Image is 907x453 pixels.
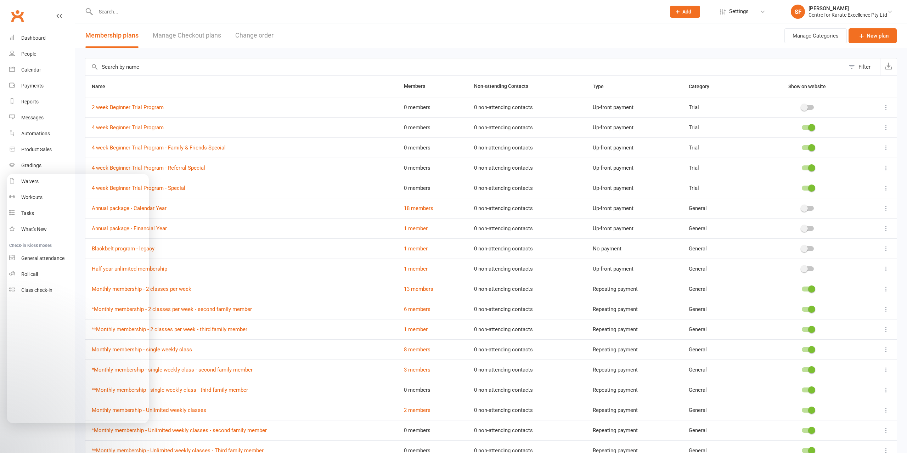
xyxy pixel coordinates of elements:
[21,67,41,73] div: Calendar
[398,380,468,400] td: 0 members
[21,115,44,120] div: Messages
[404,306,430,312] a: 6 members
[92,82,113,91] button: Name
[92,84,113,89] span: Name
[586,279,682,299] td: Repeating payment
[9,126,75,142] a: Automations
[404,346,430,353] a: 8 members
[468,420,587,440] td: 0 non-attending contacts
[9,46,75,62] a: People
[9,30,75,46] a: Dashboard
[9,142,75,158] a: Product Sales
[92,326,247,333] a: **Monthly membership - 2 classes per week - third family member
[404,225,428,232] a: 1 member
[682,117,754,137] td: Trial
[9,94,75,110] a: Reports
[468,380,587,400] td: 0 non-attending contacts
[404,286,433,292] a: 13 members
[468,178,587,198] td: 0 non-attending contacts
[689,84,717,89] span: Category
[404,245,428,252] a: 1 member
[586,218,682,238] td: Up-front payment
[586,359,682,380] td: Repeating payment
[682,97,754,117] td: Trial
[7,174,149,423] iframe: Intercom live chat
[9,110,75,126] a: Messages
[468,299,587,319] td: 0 non-attending contacts
[682,359,754,380] td: General
[92,367,253,373] a: *Monthly membership - single weekly class - second family member
[670,6,700,18] button: Add
[586,339,682,359] td: Repeating payment
[586,137,682,158] td: Up-front payment
[468,218,587,238] td: 0 non-attending contacts
[9,158,75,174] a: Gradings
[92,387,248,393] a: **Monthly membership - single weekly class - third family member
[468,97,587,117] td: 0 non-attending contacts
[398,117,468,137] td: 0 members
[398,76,468,97] th: Members
[586,299,682,319] td: Repeating payment
[682,380,754,400] td: General
[85,23,139,48] button: Membership plans
[21,51,36,57] div: People
[404,326,428,333] a: 1 member
[398,137,468,158] td: 0 members
[845,58,880,75] button: Filter
[21,99,39,104] div: Reports
[682,198,754,218] td: General
[7,429,24,446] iframe: Intercom live chat
[21,131,50,136] div: Automations
[809,12,887,18] div: Centre for Karate Excellence Pty Ltd
[92,427,267,434] a: *Monthly membership - Unlimited weekly classes - second family member
[682,137,754,158] td: Trial
[398,97,468,117] td: 0 members
[782,82,834,91] button: Show on website
[809,5,887,12] div: [PERSON_NAME]
[689,82,717,91] button: Category
[21,147,52,152] div: Product Sales
[682,259,754,279] td: General
[586,198,682,218] td: Up-front payment
[682,178,754,198] td: Trial
[682,420,754,440] td: General
[398,158,468,178] td: 0 members
[586,97,682,117] td: Up-front payment
[468,339,587,359] td: 0 non-attending contacts
[682,339,754,359] td: General
[682,238,754,259] td: General
[682,218,754,238] td: General
[398,420,468,440] td: 0 members
[682,9,691,15] span: Add
[849,28,897,43] a: New plan
[468,279,587,299] td: 0 non-attending contacts
[468,359,587,380] td: 0 non-attending contacts
[92,165,205,171] a: 4 week Beginner Trial Program - Referral Special
[586,117,682,137] td: Up-front payment
[9,7,26,25] a: Clubworx
[9,78,75,94] a: Payments
[9,174,75,189] a: Waivers
[404,407,430,413] a: 2 members
[468,238,587,259] td: 0 non-attending contacts
[682,400,754,420] td: General
[586,259,682,279] td: Up-front payment
[586,178,682,198] td: Up-front payment
[468,158,587,178] td: 0 non-attending contacts
[468,117,587,137] td: 0 non-attending contacts
[682,279,754,299] td: General
[586,380,682,400] td: Repeating payment
[586,420,682,440] td: Repeating payment
[682,319,754,339] td: General
[21,83,44,89] div: Payments
[398,178,468,198] td: 0 members
[468,137,587,158] td: 0 non-attending contacts
[404,367,430,373] a: 3 members
[593,84,612,89] span: Type
[21,35,46,41] div: Dashboard
[788,84,826,89] span: Show on website
[468,76,587,97] th: Non-attending Contacts
[791,5,805,19] div: SF
[784,28,847,43] button: Manage Categories
[682,299,754,319] td: General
